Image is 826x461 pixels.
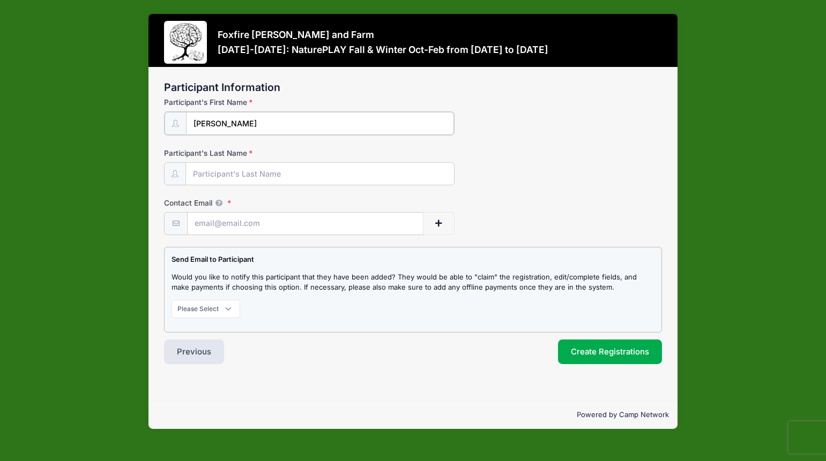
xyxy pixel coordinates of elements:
[558,339,662,364] button: Create Registrations
[218,44,548,55] h3: [DATE]-[DATE]: NaturePLAY Fall & Winter Oct-Feb from [DATE] to [DATE]
[164,81,662,94] h2: Participant Information
[157,410,669,420] p: Powered by Camp Network
[172,272,654,293] p: Would you like to notify this participant that they have been added? They would be able to "claim...
[186,112,454,135] input: Participant's First Name
[187,212,423,235] input: email@email.com
[218,29,548,40] h3: Foxfire [PERSON_NAME] and Farm
[164,97,330,108] label: Participant's First Name
[185,162,455,185] input: Participant's Last Name
[164,198,330,208] label: Contact Email
[172,255,254,263] strong: Send Email to Participant
[164,339,224,364] button: Previous
[164,148,330,158] label: Participant's Last Name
